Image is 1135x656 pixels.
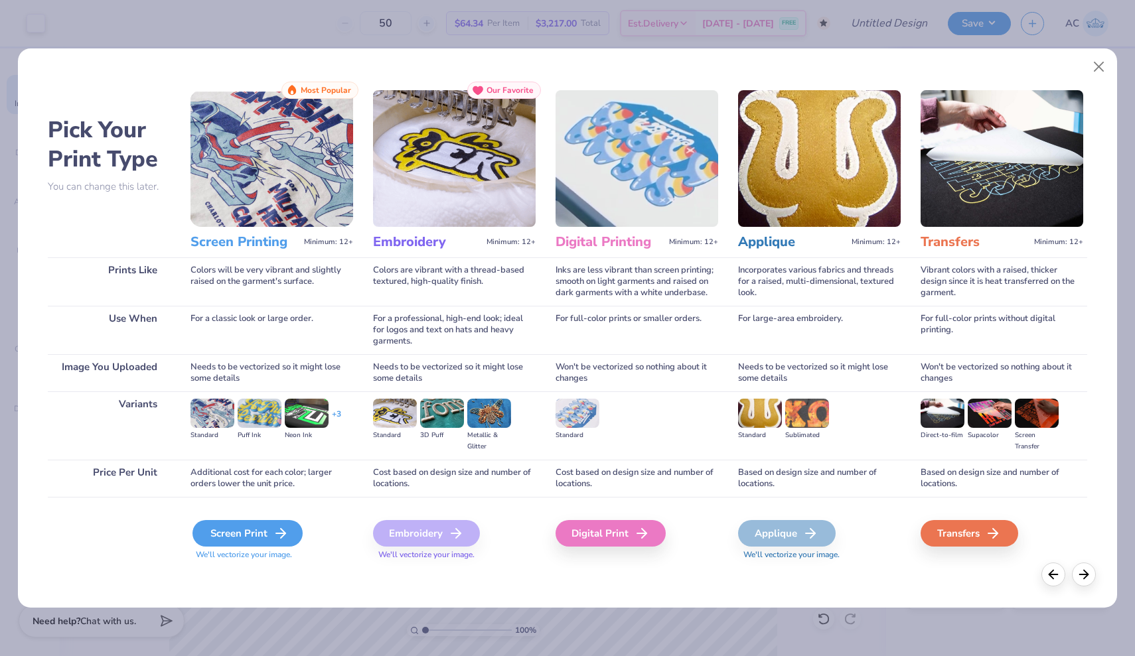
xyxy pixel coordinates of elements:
[373,257,536,306] div: Colors are vibrant with a thread-based textured, high-quality finish.
[556,354,718,391] div: Won't be vectorized so nothing about it changes
[921,430,964,441] div: Direct-to-film
[556,257,718,306] div: Inks are less vibrant than screen printing; smooth on light garments and raised on dark garments ...
[738,549,901,560] span: We'll vectorize your image.
[921,90,1083,227] img: Transfers
[1087,54,1112,80] button: Close
[556,233,664,251] h3: Digital Printing
[48,354,171,391] div: Image You Uploaded
[373,430,417,441] div: Standard
[373,354,536,391] div: Needs to be vectorized so it might lose some details
[738,90,901,227] img: Applique
[285,399,329,428] img: Neon Ink
[192,520,303,547] div: Screen Print
[373,90,536,227] img: Embroidery
[373,399,417,428] img: Standard
[48,306,171,354] div: Use When
[921,354,1083,391] div: Won't be vectorized so nothing about it changes
[738,460,901,497] div: Based on design size and number of locations.
[921,399,964,428] img: Direct-to-film
[556,90,718,227] img: Digital Printing
[1034,237,1083,247] span: Minimum: 12+
[373,460,536,497] div: Cost based on design size and number of locations.
[190,257,353,306] div: Colors will be very vibrant and slightly raised on the garment's surface.
[190,460,353,497] div: Additional cost for each color; larger orders lower the unit price.
[556,430,599,441] div: Standard
[190,549,353,560] span: We'll vectorize your image.
[190,306,353,354] div: For a classic look or large order.
[921,233,1029,251] h3: Transfers
[921,306,1083,354] div: For full-color prints without digital printing.
[332,409,341,431] div: + 3
[373,520,480,547] div: Embroidery
[420,399,464,428] img: 3D Puff
[487,237,536,247] span: Minimum: 12+
[48,257,171,306] div: Prints Like
[467,399,511,428] img: Metallic & Glitter
[373,233,481,251] h3: Embroidery
[467,430,511,452] div: Metallic & Glitter
[738,430,782,441] div: Standard
[48,115,171,174] h2: Pick Your Print Type
[190,399,234,428] img: Standard
[285,430,329,441] div: Neon Ink
[738,354,901,391] div: Needs to be vectorized so it might lose some details
[1015,430,1059,452] div: Screen Transfer
[968,430,1012,441] div: Supacolor
[420,430,464,441] div: 3D Puff
[738,520,836,547] div: Applique
[785,399,829,428] img: Sublimated
[48,181,171,192] p: You can change this later.
[669,237,718,247] span: Minimum: 12+
[190,430,234,441] div: Standard
[48,391,171,460] div: Variants
[852,237,901,247] span: Minimum: 12+
[1015,399,1059,428] img: Screen Transfer
[556,460,718,497] div: Cost based on design size and number of locations.
[190,233,299,251] h3: Screen Printing
[738,399,782,428] img: Standard
[921,460,1083,497] div: Based on design size and number of locations.
[304,237,353,247] span: Minimum: 12+
[921,257,1083,306] div: Vibrant colors with a raised, thicker design since it is heat transferred on the garment.
[48,460,171,497] div: Price Per Unit
[738,306,901,354] div: For large-area embroidery.
[238,430,281,441] div: Puff Ink
[738,257,901,306] div: Incorporates various fabrics and threads for a raised, multi-dimensional, textured look.
[373,549,536,560] span: We'll vectorize your image.
[556,399,599,428] img: Standard
[190,90,353,227] img: Screen Printing
[785,430,829,441] div: Sublimated
[190,354,353,391] div: Needs to be vectorized so it might lose some details
[301,86,351,95] span: Most Popular
[238,399,281,428] img: Puff Ink
[487,86,534,95] span: Our Favorite
[556,520,666,547] div: Digital Print
[738,233,846,251] h3: Applique
[921,520,1018,547] div: Transfers
[556,306,718,354] div: For full-color prints or smaller orders.
[968,399,1012,428] img: Supacolor
[373,306,536,354] div: For a professional, high-end look; ideal for logos and text on hats and heavy garments.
